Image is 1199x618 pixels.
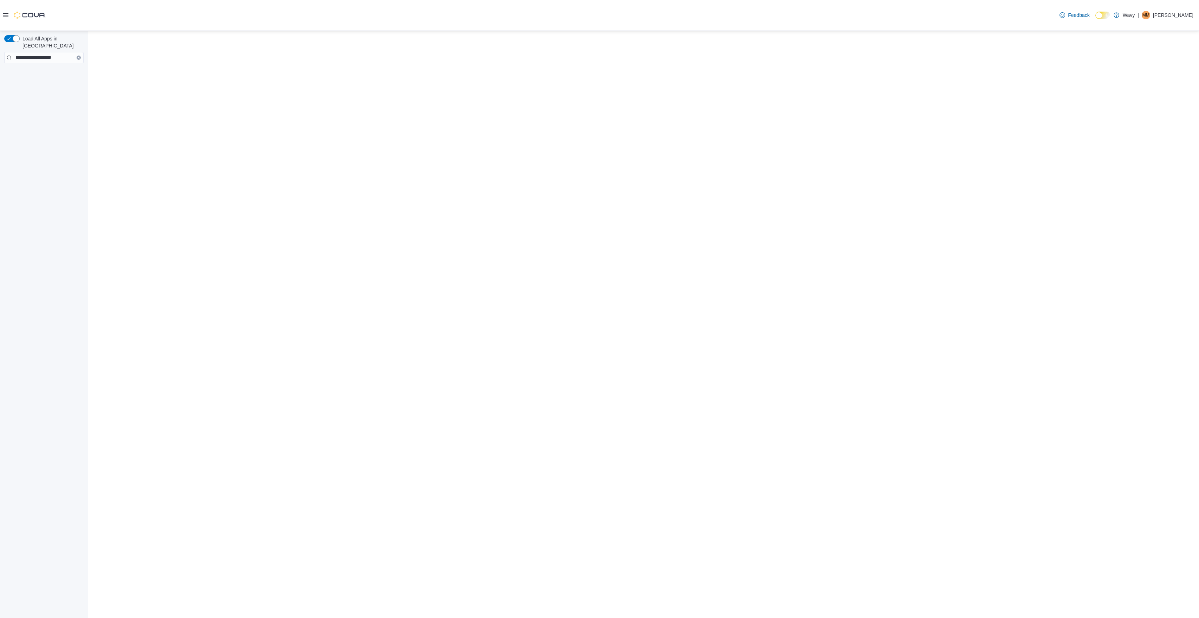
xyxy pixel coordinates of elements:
[14,12,46,19] img: Cova
[1095,12,1110,19] input: Dark Mode
[1142,11,1150,19] div: Michael McCarthy
[4,65,84,82] nav: Complex example
[1138,11,1139,19] p: |
[1057,8,1092,22] a: Feedback
[20,35,84,49] span: Load All Apps in [GEOGRAPHIC_DATA]
[1068,12,1089,19] span: Feedback
[77,56,81,60] button: Clear input
[1123,11,1135,19] p: Wavy
[1153,11,1193,19] p: [PERSON_NAME]
[1142,11,1149,19] span: MM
